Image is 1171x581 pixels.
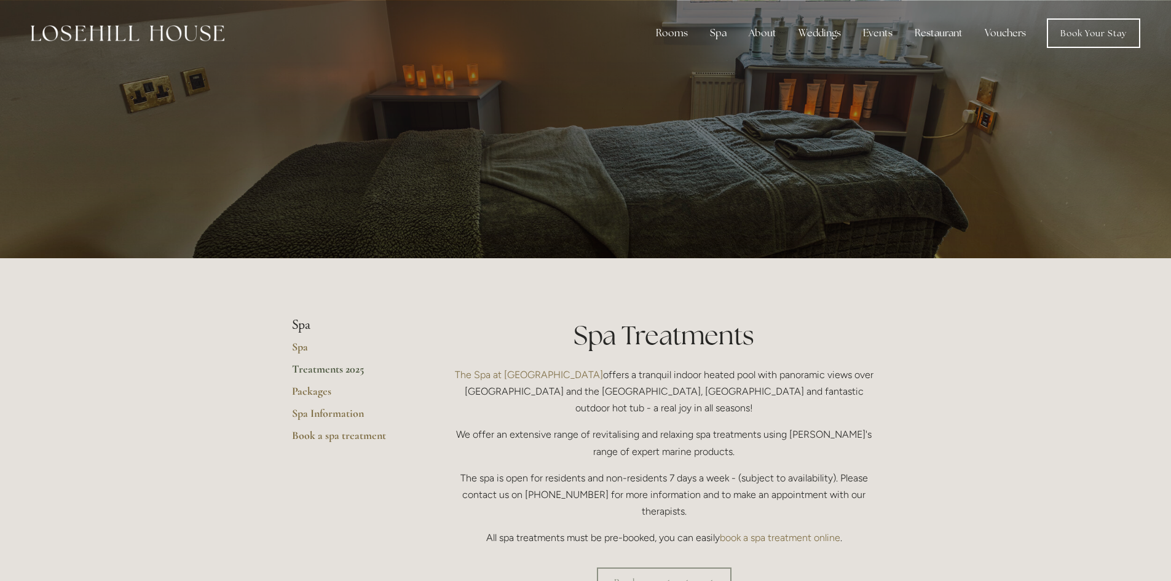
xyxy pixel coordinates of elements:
[455,369,603,381] a: The Spa at [GEOGRAPHIC_DATA]
[789,21,851,45] div: Weddings
[292,406,409,429] a: Spa Information
[31,25,224,41] img: Losehill House
[449,426,880,459] p: We offer an extensive range of revitalising and relaxing spa treatments using [PERSON_NAME]'s ran...
[292,384,409,406] a: Packages
[1047,18,1140,48] a: Book Your Stay
[292,317,409,333] li: Spa
[292,362,409,384] a: Treatments 2025
[853,21,902,45] div: Events
[449,366,880,417] p: offers a tranquil indoor heated pool with panoramic views over [GEOGRAPHIC_DATA] and the [GEOGRAP...
[739,21,786,45] div: About
[905,21,972,45] div: Restaurant
[700,21,736,45] div: Spa
[646,21,698,45] div: Rooms
[449,529,880,546] p: All spa treatments must be pre-booked, you can easily .
[292,429,409,451] a: Book a spa treatment
[449,317,880,354] h1: Spa Treatments
[292,340,409,362] a: Spa
[720,532,840,543] a: book a spa treatment online
[449,470,880,520] p: The spa is open for residents and non-residents 7 days a week - (subject to availability). Please...
[975,21,1036,45] a: Vouchers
